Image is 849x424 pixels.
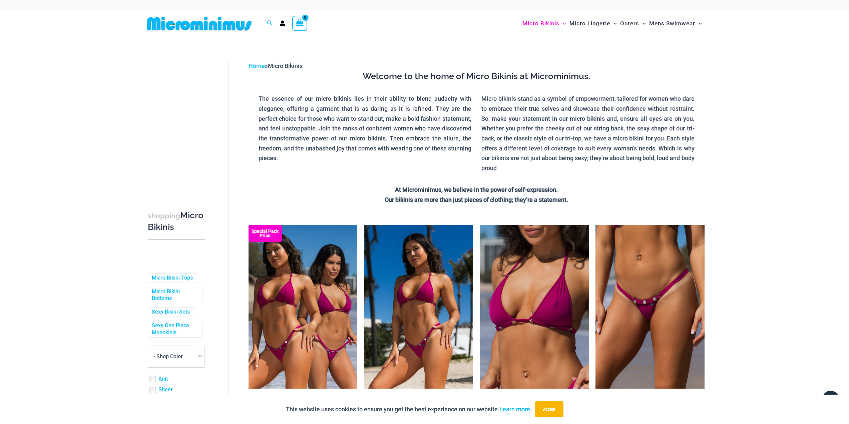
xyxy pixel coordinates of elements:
[481,94,695,173] p: Micro bikinis stand as a symbol of empowerment, tailored for women who dare to embrace their true...
[148,56,208,189] iframe: TrustedSite Certified
[144,16,254,31] img: MM SHOP LOGO FLAT
[649,15,695,32] span: Mens Swimwear
[249,62,303,69] span: »
[249,225,358,389] img: Collection Pack F
[480,225,589,389] img: Tight Rope Pink 319 Top 01
[249,225,358,389] a: Collection Pack F Collection Pack B (3)Collection Pack B (3)
[385,196,568,203] strong: Our bikinis are more than just pieces of clothing; they’re a statement.
[364,225,473,389] a: Tight Rope Pink 319 Top 4228 Thong 05Tight Rope Pink 319 Top 4228 Thong 06Tight Rope Pink 319 Top...
[254,71,700,82] h3: Welcome to the home of Micro Bikinis at Microminimus.
[148,346,204,367] span: - Shop Color
[148,211,180,220] span: shopping
[648,13,704,34] a: Mens SwimwearMenu ToggleMenu Toggle
[499,406,530,413] a: Learn more
[292,16,308,31] a: View Shopping Cart, empty
[259,94,472,163] p: The essence of our micro bikinis lies in their ability to blend audacity with elegance, offering ...
[520,12,705,35] nav: Site Navigation
[695,15,702,32] span: Menu Toggle
[152,275,193,282] a: Micro Bikini Tops
[620,15,639,32] span: Outers
[153,353,183,360] span: - Shop Color
[521,13,568,34] a: Micro BikinisMenu ToggleMenu Toggle
[249,62,265,69] a: Home
[267,19,273,28] a: Search icon link
[152,309,190,316] a: Sexy Bikini Sets
[559,15,566,32] span: Menu Toggle
[610,15,617,32] span: Menu Toggle
[569,15,610,32] span: Micro Lingerie
[595,225,705,389] img: Tight Rope Pink 319 4212 Micro 01
[639,15,646,32] span: Menu Toggle
[535,401,563,417] button: Accept
[395,186,558,193] strong: At Microminimus, we believe in the power of self-expression.
[249,229,282,238] b: Special Pack Price
[148,346,205,368] span: - Shop Color
[148,210,205,233] h3: Micro Bikinis
[595,225,705,389] a: Tight Rope Pink 319 4212 Micro 01Tight Rope Pink 319 4212 Micro 02Tight Rope Pink 319 4212 Micro 02
[158,376,168,383] a: Knit
[152,322,197,336] a: Sexy One Piece Monokinis
[618,13,648,34] a: OutersMenu ToggleMenu Toggle
[152,288,197,302] a: Micro Bikini Bottoms
[568,13,618,34] a: Micro LingerieMenu ToggleMenu Toggle
[158,386,173,393] a: Sheer
[522,15,559,32] span: Micro Bikinis
[364,225,473,389] img: Tight Rope Pink 319 Top 4228 Thong 05
[280,20,286,26] a: Account icon link
[286,404,530,414] p: This website uses cookies to ensure you get the best experience on our website.
[268,62,303,69] span: Micro Bikinis
[480,225,589,389] a: Tight Rope Pink 319 Top 01Tight Rope Pink 319 Top 4228 Thong 06Tight Rope Pink 319 Top 4228 Thong 06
